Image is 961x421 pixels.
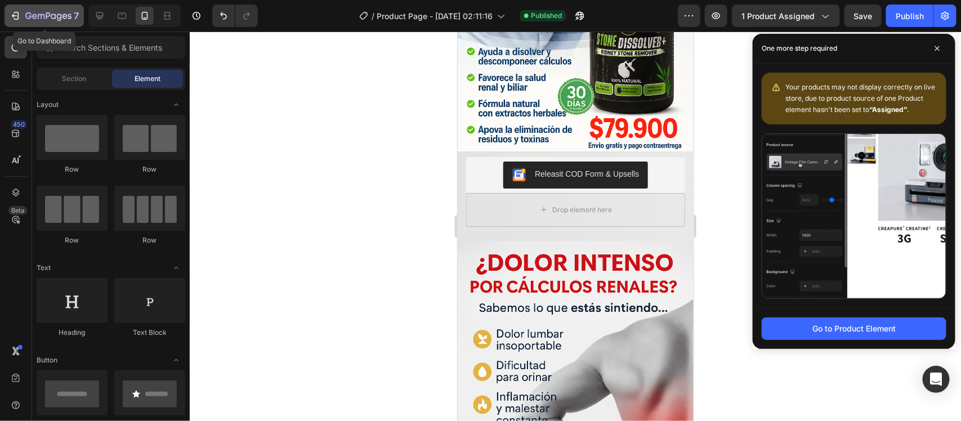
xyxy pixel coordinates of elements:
[37,355,57,365] span: Button
[531,11,562,21] span: Published
[135,74,160,84] span: Element
[114,235,185,245] div: Row
[762,317,946,340] button: Go to Product Element
[212,5,258,27] div: Undo/Redo
[732,5,840,27] button: 1 product assigned
[37,235,108,245] div: Row
[167,351,185,369] span: Toggle open
[62,74,87,84] span: Section
[8,206,27,215] div: Beta
[5,5,84,27] button: 7
[74,9,79,23] p: 7
[923,366,950,393] div: Open Intercom Messenger
[372,10,374,22] span: /
[37,36,185,59] input: Search Sections & Elements
[167,96,185,114] span: Toggle open
[741,10,815,22] span: 1 product assigned
[896,10,924,22] div: Publish
[869,105,907,114] b: “Assigned”
[114,164,185,174] div: Row
[114,328,185,338] div: Text Block
[458,32,694,421] iframe: Design area
[37,100,59,110] span: Layout
[886,5,933,27] button: Publish
[785,83,935,114] span: Your products may not display correctly on live store, due to product source of one Product eleme...
[844,5,882,27] button: Save
[762,43,837,54] p: One more step required
[37,328,108,338] div: Heading
[37,164,108,174] div: Row
[37,263,51,273] span: Text
[812,323,896,334] div: Go to Product Element
[167,259,185,277] span: Toggle open
[377,10,493,22] span: Product Page - [DATE] 02:11:16
[854,11,873,21] span: Save
[11,120,27,129] div: 450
